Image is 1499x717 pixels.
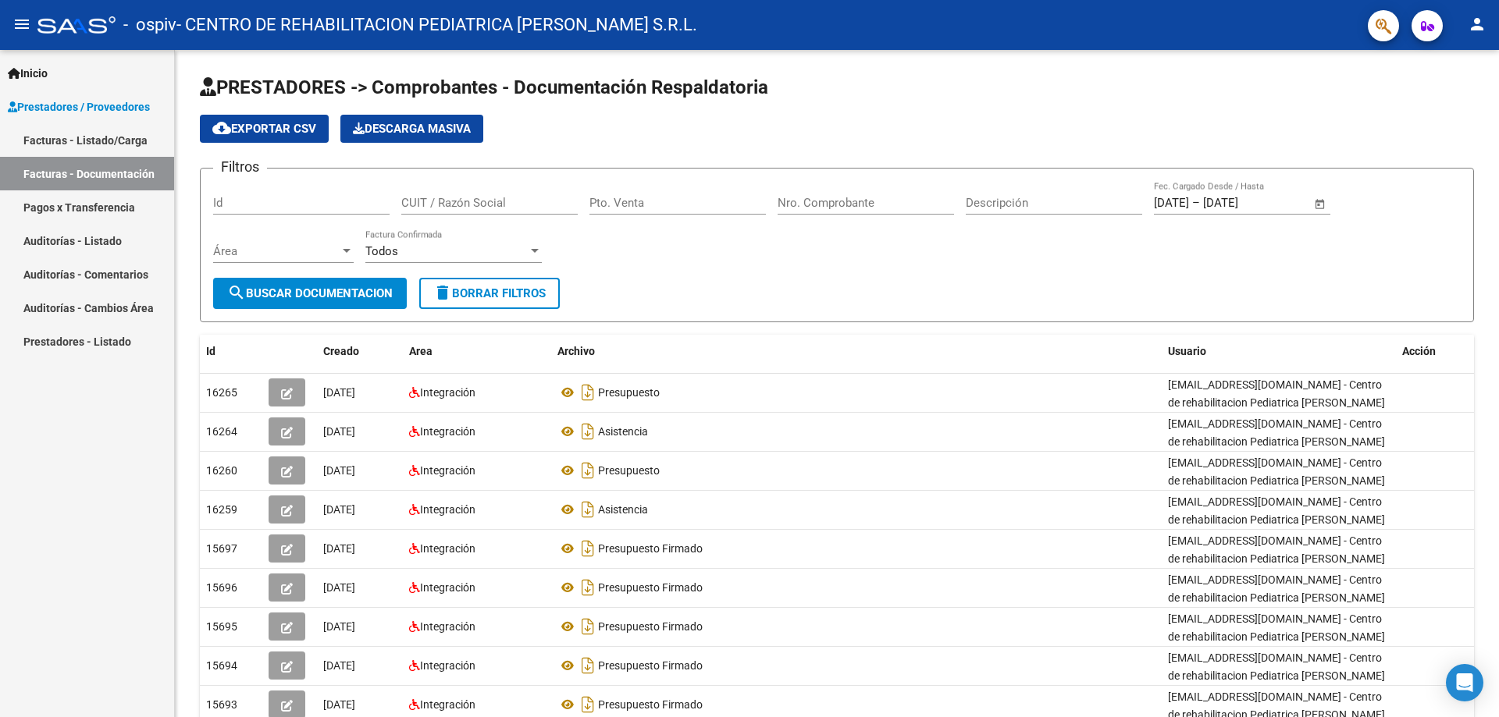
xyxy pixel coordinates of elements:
[420,503,475,516] span: Integración
[340,115,483,143] button: Descarga Masiva
[420,542,475,555] span: Integración
[1446,664,1483,701] div: Open Intercom Messenger
[123,8,176,42] span: - ospiv
[598,620,703,633] span: Presupuesto Firmado
[12,15,31,34] mat-icon: menu
[578,692,598,717] i: Descargar documento
[317,335,403,368] datatable-header-cell: Creado
[578,419,598,444] i: Descargar documento
[1168,495,1385,544] span: [EMAIL_ADDRESS][DOMAIN_NAME] - Centro de rehabilitacion Pediatrica [PERSON_NAME] S.R.L
[206,698,237,711] span: 15693
[176,8,697,42] span: - CENTRO DE REHABILITACION PEDIATRICA [PERSON_NAME] S.R.L.
[8,98,150,115] span: Prestadores / Proveedores
[8,65,48,82] span: Inicio
[1312,195,1330,213] button: Open calendar
[1162,335,1396,368] datatable-header-cell: Usuario
[323,620,355,633] span: [DATE]
[227,283,246,302] mat-icon: search
[206,386,237,399] span: 16265
[598,464,660,477] span: Presupuesto
[1168,345,1206,357] span: Usuario
[213,244,340,258] span: Área
[206,581,237,594] span: 15696
[200,115,329,143] button: Exportar CSV
[433,283,452,302] mat-icon: delete
[420,464,475,477] span: Integración
[578,497,598,522] i: Descargar documento
[598,581,703,594] span: Presupuesto Firmado
[200,76,768,98] span: PRESTADORES -> Comprobantes - Documentación Respaldatoria
[598,386,660,399] span: Presupuesto
[323,503,355,516] span: [DATE]
[420,386,475,399] span: Integración
[206,620,237,633] span: 15695
[419,278,560,309] button: Borrar Filtros
[323,698,355,711] span: [DATE]
[1168,456,1385,505] span: [EMAIL_ADDRESS][DOMAIN_NAME] - Centro de rehabilitacion Pediatrica [PERSON_NAME] S.R.L
[1192,196,1200,210] span: –
[578,536,598,561] i: Descargar documento
[227,286,393,300] span: Buscar Documentacion
[353,122,471,136] span: Descarga Masiva
[323,425,355,438] span: [DATE]
[420,659,475,672] span: Integración
[206,659,237,672] span: 15694
[1402,345,1436,357] span: Acción
[1396,335,1474,368] datatable-header-cell: Acción
[1168,378,1385,427] span: [EMAIL_ADDRESS][DOMAIN_NAME] - Centro de rehabilitacion Pediatrica [PERSON_NAME] S.R.L
[206,464,237,477] span: 16260
[578,614,598,639] i: Descargar documento
[323,386,355,399] span: [DATE]
[206,345,215,357] span: Id
[206,503,237,516] span: 16259
[323,345,359,357] span: Creado
[420,698,475,711] span: Integración
[420,581,475,594] span: Integración
[1168,417,1385,466] span: [EMAIL_ADDRESS][DOMAIN_NAME] - Centro de rehabilitacion Pediatrica [PERSON_NAME] S.R.L
[206,542,237,555] span: 15697
[323,542,355,555] span: [DATE]
[212,119,231,137] mat-icon: cloud_download
[598,698,703,711] span: Presupuesto Firmado
[200,335,262,368] datatable-header-cell: Id
[578,458,598,483] i: Descargar documento
[1168,651,1385,700] span: [EMAIL_ADDRESS][DOMAIN_NAME] - Centro de rehabilitacion Pediatrica [PERSON_NAME] S.R.L
[213,156,267,178] h3: Filtros
[212,122,316,136] span: Exportar CSV
[1168,573,1385,622] span: [EMAIL_ADDRESS][DOMAIN_NAME] - Centro de rehabilitacion Pediatrica [PERSON_NAME] S.R.L
[420,425,475,438] span: Integración
[1203,196,1279,210] input: Fecha fin
[1468,15,1487,34] mat-icon: person
[206,425,237,438] span: 16264
[1154,196,1189,210] input: Fecha inicio
[598,425,648,438] span: Asistencia
[340,115,483,143] app-download-masive: Descarga masiva de comprobantes (adjuntos)
[598,542,703,555] span: Presupuesto Firmado
[551,335,1162,368] datatable-header-cell: Archivo
[403,335,551,368] datatable-header-cell: Area
[323,581,355,594] span: [DATE]
[578,575,598,600] i: Descargar documento
[365,244,398,258] span: Todos
[323,659,355,672] span: [DATE]
[323,464,355,477] span: [DATE]
[409,345,433,357] span: Area
[433,286,546,300] span: Borrar Filtros
[578,653,598,678] i: Descargar documento
[598,503,648,516] span: Asistencia
[420,620,475,633] span: Integración
[1168,612,1385,661] span: [EMAIL_ADDRESS][DOMAIN_NAME] - Centro de rehabilitacion Pediatrica [PERSON_NAME] S.R.L
[578,380,598,405] i: Descargar documento
[1168,534,1385,583] span: [EMAIL_ADDRESS][DOMAIN_NAME] - Centro de rehabilitacion Pediatrica [PERSON_NAME] S.R.L
[557,345,595,357] span: Archivo
[213,278,407,309] button: Buscar Documentacion
[598,659,703,672] span: Presupuesto Firmado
